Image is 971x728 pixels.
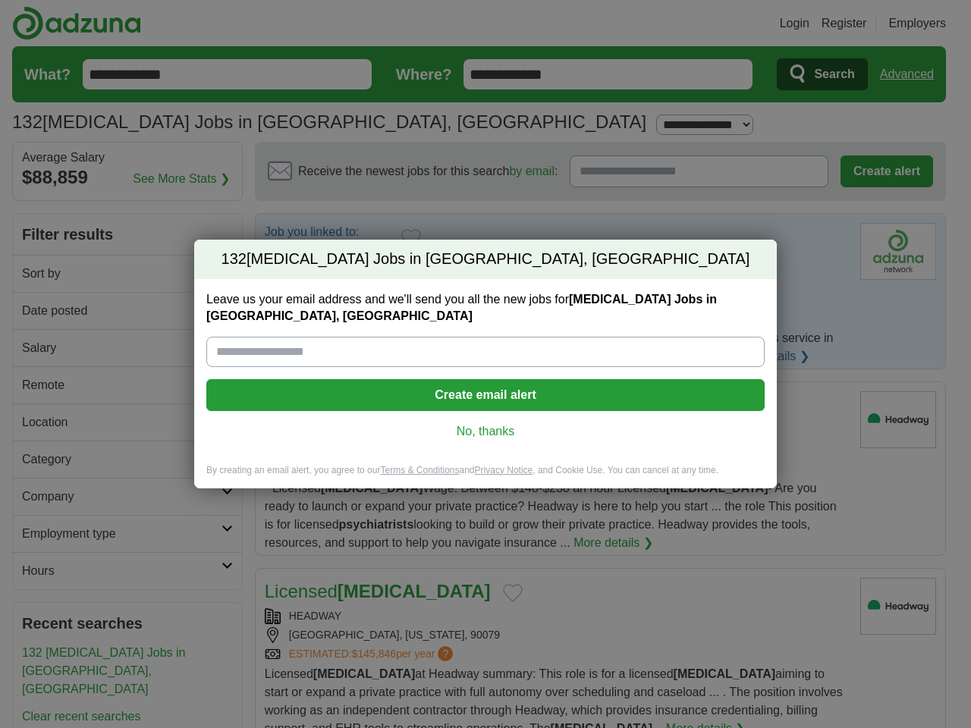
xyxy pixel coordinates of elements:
a: No, thanks [218,423,753,440]
button: Create email alert [206,379,765,411]
h2: [MEDICAL_DATA] Jobs in [GEOGRAPHIC_DATA], [GEOGRAPHIC_DATA] [194,240,777,279]
div: By creating an email alert, you agree to our and , and Cookie Use. You can cancel at any time. [194,464,777,489]
label: Leave us your email address and we'll send you all the new jobs for [206,291,765,325]
span: 132 [222,249,247,270]
strong: [MEDICAL_DATA] Jobs in [GEOGRAPHIC_DATA], [GEOGRAPHIC_DATA] [206,293,717,322]
a: Privacy Notice [475,465,533,475]
a: Terms & Conditions [380,465,459,475]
